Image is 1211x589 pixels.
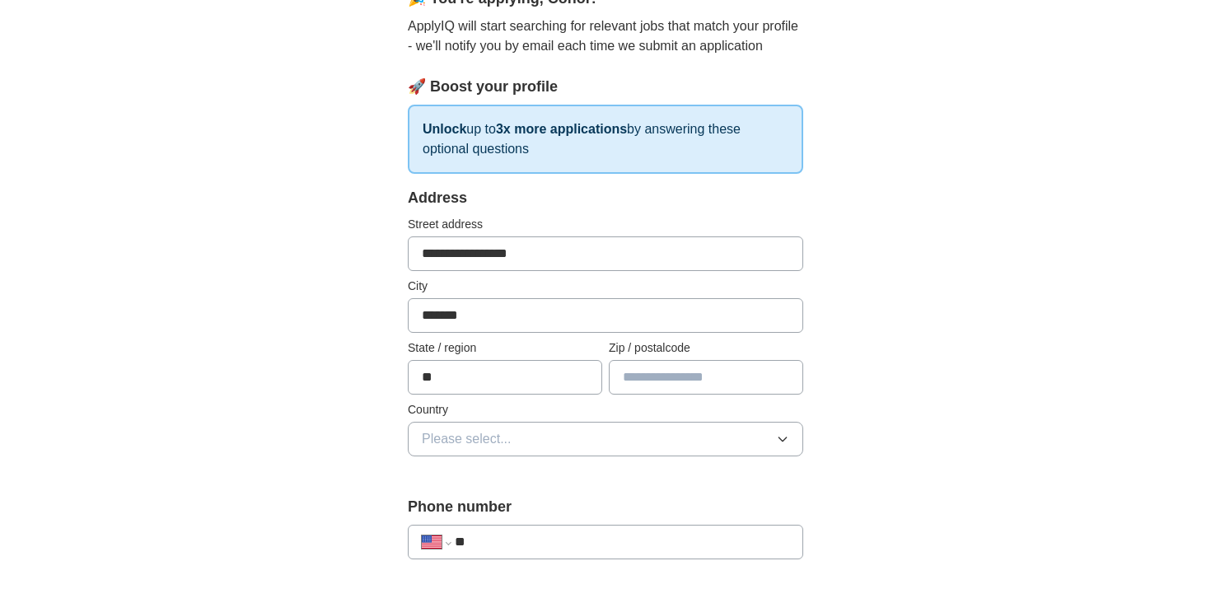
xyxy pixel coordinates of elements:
div: Address [408,187,803,209]
label: City [408,278,803,295]
label: Street address [408,216,803,233]
strong: 3x more applications [496,122,627,136]
label: State / region [408,339,602,357]
label: Country [408,401,803,418]
label: Zip / postalcode [609,339,803,357]
strong: Unlock [423,122,466,136]
div: 🚀 Boost your profile [408,76,803,98]
span: Please select... [422,429,512,449]
button: Please select... [408,422,803,456]
p: ApplyIQ will start searching for relevant jobs that match your profile - we'll notify you by emai... [408,16,803,56]
label: Phone number [408,496,803,518]
p: up to by answering these optional questions [408,105,803,174]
